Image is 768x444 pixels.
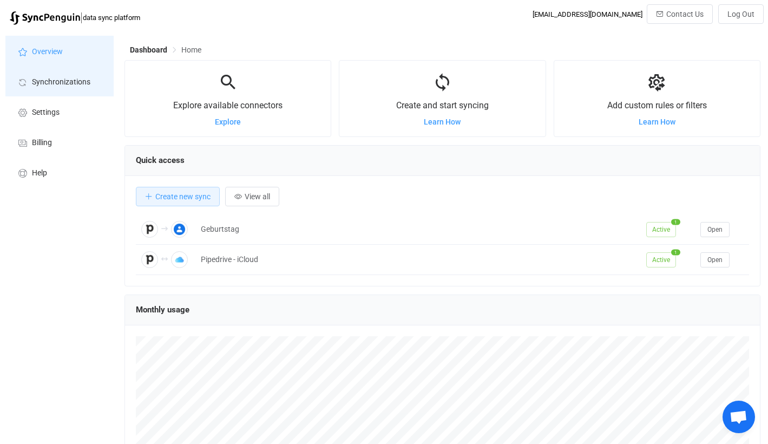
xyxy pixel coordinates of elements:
[707,226,723,233] span: Open
[225,187,279,206] button: View all
[666,10,704,18] span: Contact Us
[245,192,270,201] span: View all
[32,48,63,56] span: Overview
[5,96,114,127] a: Settings
[700,225,730,233] a: Open
[607,100,707,110] span: Add custom rules or filters
[195,253,641,266] div: Pipedrive - iCloud
[130,45,167,54] span: Dashboard
[727,10,754,18] span: Log Out
[396,100,489,110] span: Create and start syncing
[141,251,158,268] img: Pipedrive Contacts
[155,192,211,201] span: Create new sync
[639,117,675,126] a: Learn How
[195,223,641,236] div: Geburtstag
[130,46,201,54] div: Breadcrumb
[700,255,730,264] a: Open
[136,155,185,165] span: Quick access
[5,36,114,66] a: Overview
[671,219,680,225] span: 1
[718,4,764,24] button: Log Out
[32,78,90,87] span: Synchronizations
[83,14,140,22] span: data sync platform
[173,100,283,110] span: Explore available connectors
[707,256,723,264] span: Open
[215,117,241,126] a: Explore
[646,252,676,267] span: Active
[171,221,188,238] img: Google Contacts
[424,117,461,126] a: Learn How
[141,221,158,238] img: Pipedrive Contacts
[136,187,220,206] button: Create new sync
[5,157,114,187] a: Help
[32,139,52,147] span: Billing
[533,10,642,18] div: [EMAIL_ADDRESS][DOMAIN_NAME]
[32,108,60,117] span: Settings
[80,10,83,25] span: |
[723,401,755,433] a: Open chat
[700,252,730,267] button: Open
[32,169,47,178] span: Help
[647,4,713,24] button: Contact Us
[171,251,188,268] img: Apple iCloud Contacts
[5,66,114,96] a: Synchronizations
[10,10,140,25] a: |data sync platform
[646,222,676,237] span: Active
[700,222,730,237] button: Open
[181,45,201,54] span: Home
[5,127,114,157] a: Billing
[136,305,189,315] span: Monthly usage
[671,249,680,255] span: 1
[10,11,80,25] img: syncpenguin.svg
